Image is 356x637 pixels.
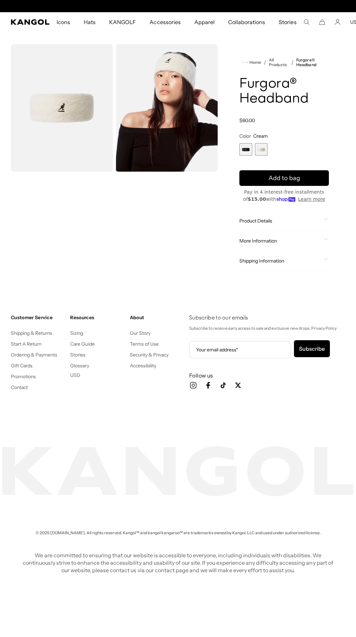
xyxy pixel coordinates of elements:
[189,372,345,379] h3: Follow us
[130,341,159,347] a: Terms of Use
[272,12,303,32] a: Stories
[130,352,169,358] a: Security & Privacy
[289,58,294,66] li: /
[70,314,124,321] h4: Resources
[11,384,28,390] a: Contact
[143,12,187,32] a: Accessories
[11,19,50,25] a: Kangol
[11,330,53,336] a: Shipping & Returns
[194,12,215,32] span: Apparel
[70,372,80,378] button: USD
[228,12,265,32] span: Collaborations
[130,363,156,369] a: Accessibility
[319,19,325,25] button: Cart
[130,330,151,336] a: Our Story
[109,12,136,32] span: KANGOLF
[239,238,321,244] span: More Information
[70,341,94,347] a: Care Guide
[239,117,255,123] span: $60.00
[187,12,221,32] a: Apparel
[189,325,345,332] p: Subscribe to receive early access to sale and exclusive new drops. Privacy Policy
[11,363,33,369] a: Gift Cards
[239,143,252,156] label: Black
[255,143,268,156] label: Cream
[11,352,58,358] a: Ordering & Payments
[70,363,89,369] a: Glossary
[303,19,310,25] summary: Search here
[21,552,335,574] p: We are committed to ensuring that our website is accessible to everyone, including individuals wi...
[239,218,321,224] span: Product Details
[279,12,296,32] span: Stories
[255,143,268,156] div: 2 of 2
[130,314,184,321] h4: About
[70,352,85,358] a: Stories
[269,58,289,67] a: All Products
[239,58,329,67] nav: breadcrumbs
[242,59,261,65] a: Home
[108,3,248,9] div: 1 of 2
[269,174,300,183] span: Add to bag
[11,314,65,321] h4: Customer Service
[261,58,266,66] li: /
[239,133,251,139] span: Color
[11,44,218,172] product-gallery: Gallery Viewer
[116,44,218,172] img: color-cream
[150,12,180,32] span: Accessories
[189,314,345,322] h4: Subscribe to our emails
[50,12,77,32] a: Icons
[239,143,252,156] div: 1 of 2
[108,3,248,9] div: Announcement
[102,12,143,32] a: KANGOLF
[57,12,70,32] span: Icons
[248,60,261,65] span: Home
[253,133,268,139] span: Cream
[11,44,113,172] img: color-cream
[84,12,96,32] span: Hats
[239,170,329,186] button: Add to bag
[77,12,102,32] a: Hats
[294,340,330,357] button: Subscribe
[70,330,83,336] a: Sizing
[239,77,329,107] h1: Furgora® Headband
[335,19,341,25] a: Account
[11,341,41,347] a: Start A Return
[221,12,272,32] a: Collaborations
[239,258,321,264] span: Shipping Information
[296,58,329,67] a: Furgora® Headband
[108,3,248,9] slideshow-component: Announcement bar
[11,373,36,380] a: Promotions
